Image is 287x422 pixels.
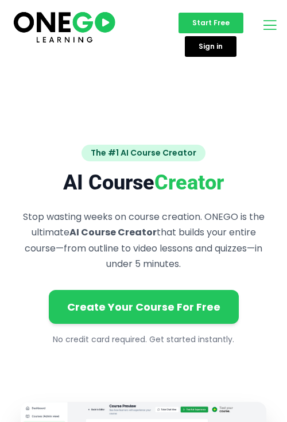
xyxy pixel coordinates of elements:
a: Start Free [179,13,243,33]
span: Creator [154,171,224,195]
p: Stop wasting weeks on course creation. ONEGO is the ultimate that builds your entire course—from ... [21,209,266,272]
span: Sign in [199,43,223,50]
a: Sign in [185,36,236,57]
span: The #1 AI Course Creator [82,145,205,161]
p: No credit card required. Get started instantly. [21,333,266,347]
button: open-menu [261,17,276,37]
span: Start Free [192,20,230,26]
a: Create Your Course For Free [49,290,239,324]
strong: AI Course Creator [69,226,157,239]
h1: AI Course [21,171,266,195]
